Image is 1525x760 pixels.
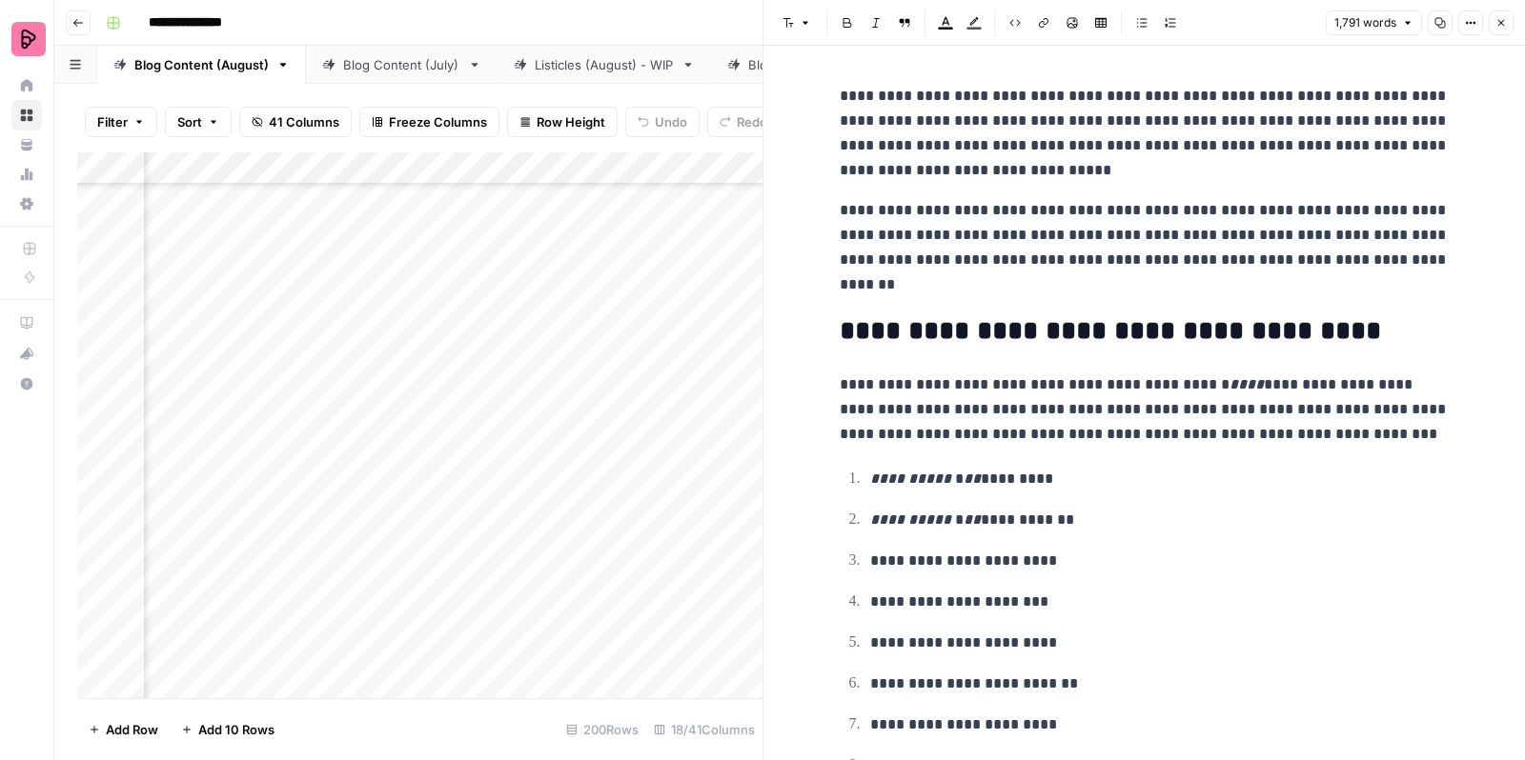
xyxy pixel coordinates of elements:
[11,189,42,219] a: Settings
[535,55,674,74] div: Listicles (August) - WIP
[11,15,42,63] button: Workspace: Preply
[11,159,42,190] a: Usage
[359,107,499,137] button: Freeze Columns
[646,714,762,745] div: 18/41 Columns
[11,308,42,338] a: AirOps Academy
[625,107,700,137] button: Undo
[711,46,903,84] a: Blog Content (May)
[389,112,487,131] span: Freeze Columns
[11,369,42,399] button: Help + Support
[11,100,42,130] a: Browse
[737,112,767,131] span: Redo
[134,55,269,74] div: Blog Content (August)
[12,339,41,368] div: What's new?
[343,55,460,74] div: Blog Content (July)
[11,338,42,369] button: What's new?
[77,714,170,745] button: Add Row
[269,112,339,131] span: 41 Columns
[11,130,42,160] a: Your Data
[559,714,646,745] div: 200 Rows
[165,107,232,137] button: Sort
[177,112,202,131] span: Sort
[97,46,306,84] a: Blog Content (August)
[97,112,128,131] span: Filter
[198,720,274,739] span: Add 10 Rows
[748,55,865,74] div: Blog Content (May)
[306,46,498,84] a: Blog Content (July)
[537,112,605,131] span: Row Height
[1326,10,1422,35] button: 1,791 words
[170,714,286,745] button: Add 10 Rows
[239,107,352,137] button: 41 Columns
[707,107,780,137] button: Redo
[11,22,46,56] img: Preply Logo
[498,46,711,84] a: Listicles (August) - WIP
[1334,14,1396,31] span: 1,791 words
[106,720,158,739] span: Add Row
[11,70,42,101] a: Home
[655,112,687,131] span: Undo
[507,107,618,137] button: Row Height
[85,107,157,137] button: Filter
